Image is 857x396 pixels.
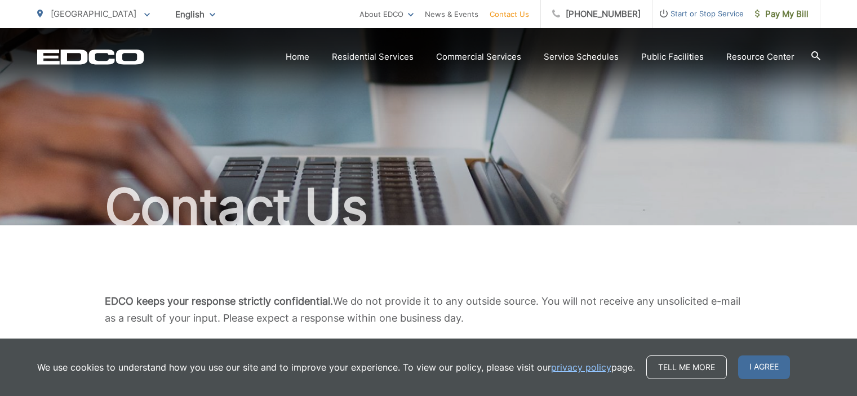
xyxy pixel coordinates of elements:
[167,5,224,24] span: English
[490,7,529,21] a: Contact Us
[105,295,333,307] b: EDCO keeps your response strictly confidential.
[286,50,309,64] a: Home
[37,179,820,235] h1: Contact Us
[37,361,635,374] p: We use cookies to understand how you use our site and to improve your experience. To view our pol...
[544,50,619,64] a: Service Schedules
[37,49,144,65] a: EDCD logo. Return to the homepage.
[105,293,753,327] p: We do not provide it to any outside source. You will not receive any unsolicited e-mail as a resu...
[51,8,136,19] span: [GEOGRAPHIC_DATA]
[551,361,611,374] a: privacy policy
[755,7,809,21] span: Pay My Bill
[332,50,414,64] a: Residential Services
[359,7,414,21] a: About EDCO
[425,7,478,21] a: News & Events
[646,355,727,379] a: Tell me more
[726,50,794,64] a: Resource Center
[641,50,704,64] a: Public Facilities
[738,355,790,379] span: I agree
[436,50,521,64] a: Commercial Services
